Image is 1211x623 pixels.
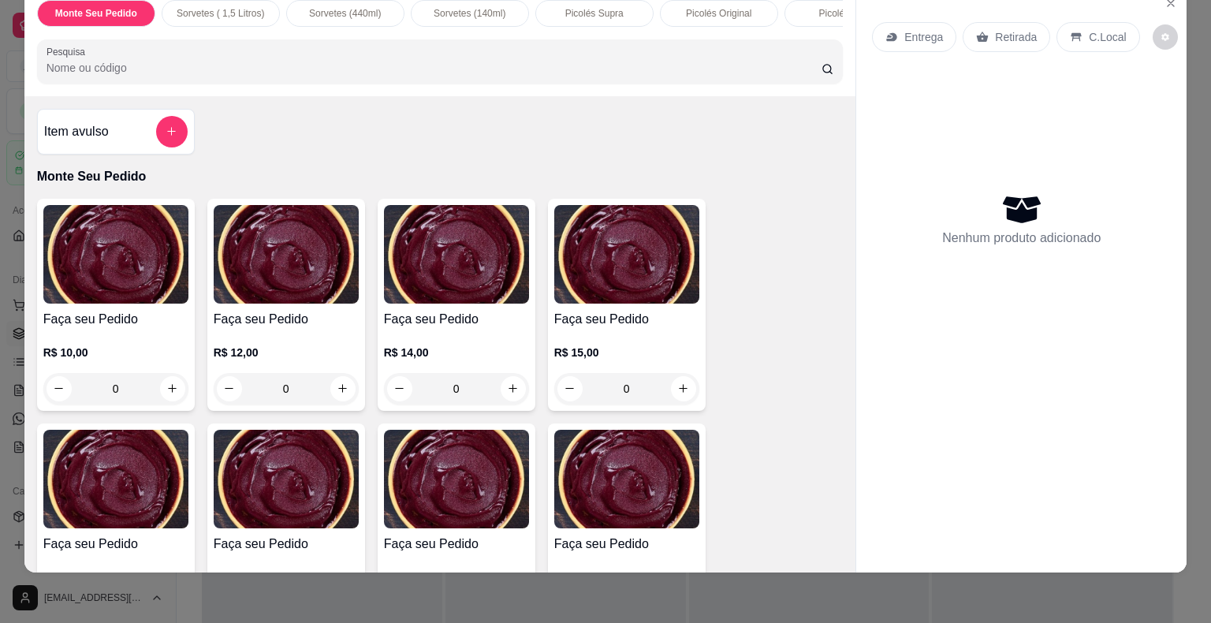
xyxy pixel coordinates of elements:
[554,535,699,554] h4: Faça seu Pedido
[214,345,359,360] p: R$ 12,00
[686,7,751,20] p: Picolés Original
[47,45,91,58] label: Pesquisa
[214,205,359,304] img: product-image
[43,345,188,360] p: R$ 10,00
[43,205,188,304] img: product-image
[44,122,109,141] h4: Item avulso
[384,345,529,360] p: R$ 14,00
[554,430,699,528] img: product-image
[214,310,359,329] h4: Faça seu Pedido
[43,569,188,585] p: R$ 16,00
[384,205,529,304] img: product-image
[384,535,529,554] h4: Faça seu Pedido
[942,229,1101,248] p: Nenhum produto adicionado
[1089,29,1126,45] p: C.Local
[214,569,359,585] p: R$ 18,00
[43,310,188,329] h4: Faça seu Pedido
[55,7,137,20] p: Monte Seu Pedido
[565,7,624,20] p: Picolés Supra
[309,7,381,20] p: Sorvetes (440ml)
[47,60,822,76] input: Pesquisa
[554,205,699,304] img: product-image
[434,7,505,20] p: Sorvetes (140ml)
[904,29,943,45] p: Entrega
[1153,24,1178,50] button: decrease-product-quantity
[554,345,699,360] p: R$ 15,00
[156,116,188,147] button: add-separate-item
[995,29,1037,45] p: Retirada
[554,310,699,329] h4: Faça seu Pedido
[554,569,699,585] p: R$ 25,00
[384,430,529,528] img: product-image
[214,535,359,554] h4: Faça seu Pedido
[43,430,188,528] img: product-image
[177,7,264,20] p: Sorvetes ( 1,5 Litros)
[43,535,188,554] h4: Faça seu Pedido
[818,7,867,20] p: Picolés Vita
[384,569,529,585] p: R$ 20,00
[37,167,844,186] p: Monte Seu Pedido
[214,430,359,528] img: product-image
[384,310,529,329] h4: Faça seu Pedido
